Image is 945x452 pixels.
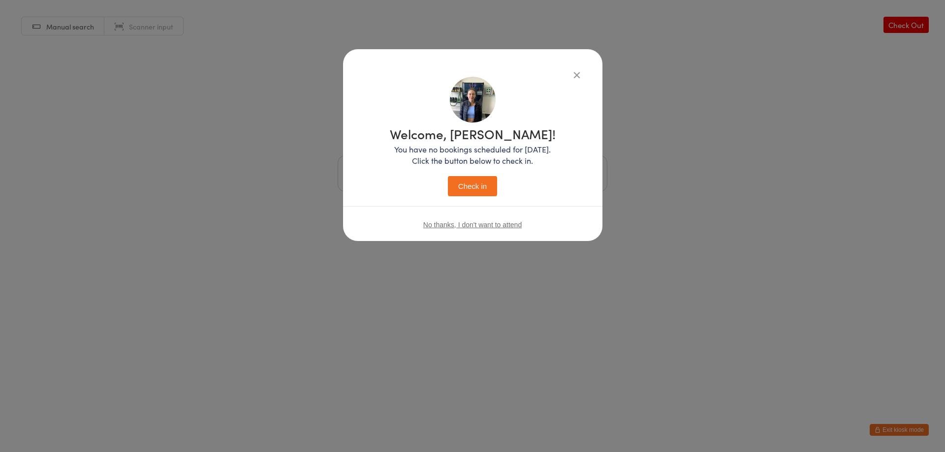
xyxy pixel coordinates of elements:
button: No thanks, I don't want to attend [423,221,522,229]
h1: Welcome, [PERSON_NAME]! [390,127,556,140]
p: You have no bookings scheduled for [DATE]. Click the button below to check in. [390,144,556,166]
img: image1701734513.png [450,77,496,122]
button: Check in [448,176,497,196]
